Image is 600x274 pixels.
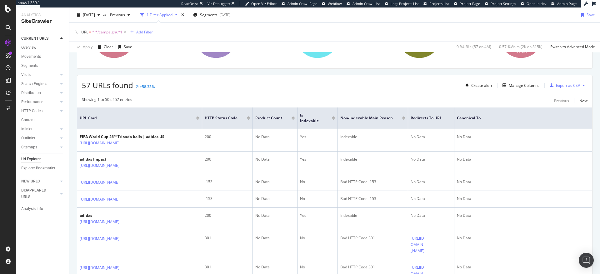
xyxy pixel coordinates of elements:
[255,115,282,121] span: Product Count
[255,157,295,162] div: No Data
[80,134,164,140] div: FIFA World Cup 26™ Trionda balls | adidas US
[89,29,91,35] span: =
[491,1,516,6] span: Project Settings
[463,80,492,90] button: Create alert
[21,165,55,172] div: Explorer Bookmarks
[21,90,41,96] div: Distribution
[391,1,419,6] span: Logs Projects List
[205,115,237,121] span: HTTP Status Code
[340,235,405,241] div: Bad HTTP Code 301
[184,9,282,64] div: A chart.
[83,44,92,49] div: Apply
[387,9,485,64] div: A chart.
[140,84,155,89] div: +58.33%
[579,253,594,268] div: Open Intercom Messenger
[457,115,580,121] span: Canonical To
[21,126,58,132] a: Inlinks
[471,83,492,88] div: Create alert
[21,156,65,162] a: Url Explorer
[255,179,295,185] div: No Data
[21,108,42,114] div: HTTP Codes
[82,97,132,104] div: Showing 1 to 50 of 57 entries
[340,264,405,270] div: Bad HTTP Code 301
[21,206,43,212] div: Analysis Info
[457,196,590,202] div: No Data
[21,126,32,132] div: Inlinks
[80,162,119,169] a: [URL][DOMAIN_NAME]
[300,196,335,202] div: No
[21,81,58,87] a: Search Engines
[457,264,590,270] div: No Data
[80,140,119,146] a: [URL][DOMAIN_NAME]
[219,12,231,17] div: [DATE]
[181,1,198,6] div: ReadOnly:
[136,29,153,35] div: Add Filter
[554,97,569,104] button: Previous
[411,134,452,140] div: No Data
[385,1,419,6] a: Logs Projects List
[80,265,119,271] a: [URL][DOMAIN_NAME]
[205,235,250,241] div: 301
[21,72,58,78] a: Visits
[74,10,102,20] button: [DATE]
[21,117,65,123] a: Content
[80,196,119,202] a: [URL][DOMAIN_NAME]
[21,72,31,78] div: Visits
[340,115,393,121] span: Non-Indexable Main Reason
[102,12,107,17] span: vs
[200,12,217,17] span: Segments
[21,18,64,25] div: SiteCrawler
[82,9,180,64] div: A chart.
[116,42,132,52] button: Save
[74,29,88,35] span: Full URL
[411,157,452,162] div: No Data
[340,157,405,162] div: Indexable
[21,117,35,123] div: Content
[347,1,380,6] a: Admin Crawl List
[83,12,95,17] span: 2025 Oct. 7th
[411,196,452,202] div: No Data
[80,213,147,218] div: adidas
[454,1,480,6] a: Project Page
[251,1,277,6] span: Open Viz Editor
[124,44,132,49] div: Save
[287,1,317,6] span: Admin Crawl Page
[107,12,125,17] span: Previous
[21,44,65,51] a: Overview
[21,187,53,200] div: DISAPPEARED URLS
[82,80,133,90] span: 57 URLs found
[255,213,295,218] div: No Data
[21,178,40,185] div: NEW URLS
[21,62,65,69] a: Segments
[485,1,516,6] a: Project Settings
[207,1,230,6] div: Viz Debugger:
[80,179,119,186] a: [URL][DOMAIN_NAME]
[457,213,590,218] div: No Data
[300,112,322,124] span: Is Indexable
[107,10,132,20] button: Previous
[521,1,547,6] a: Open in dev
[300,157,335,162] div: Yes
[205,134,250,140] div: 200
[340,134,405,140] div: Indexable
[423,1,449,6] a: Projects List
[411,179,452,185] div: No Data
[579,98,587,103] div: Next
[21,206,65,212] a: Analysis Info
[550,44,595,49] div: Switch to Advanced Mode
[300,235,335,241] div: No
[548,42,595,52] button: Switch to Advanced Mode
[551,1,577,6] a: Admin Page
[21,62,38,69] div: Segments
[21,144,37,151] div: Sitemaps
[255,134,295,140] div: No Data
[21,81,47,87] div: Search Engines
[499,44,542,49] div: 0.57 % Visits ( 2K on 315K )
[205,179,250,185] div: -153
[92,28,122,37] span: ^.*/campaign/.*$
[429,1,449,6] span: Projects List
[21,35,48,42] div: CURRENT URLS
[21,53,41,60] div: Movements
[457,235,590,241] div: No Data
[411,235,424,254] a: [URL][DOMAIN_NAME]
